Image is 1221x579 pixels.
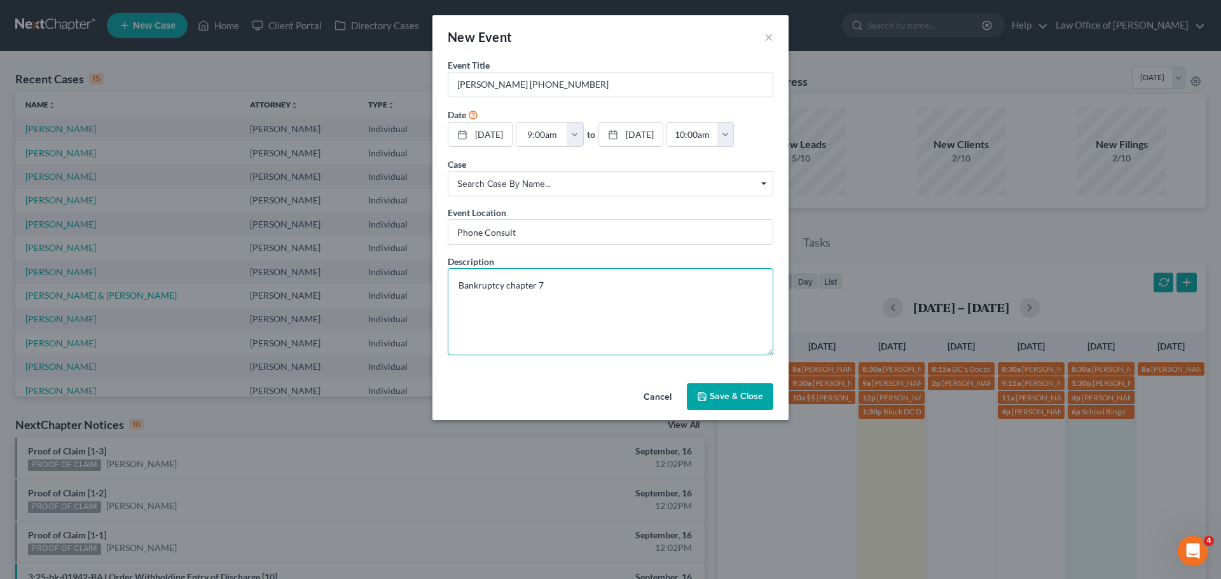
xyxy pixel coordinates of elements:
a: [DATE] [448,123,512,147]
label: Date [448,108,466,121]
input: Enter event name... [448,72,773,97]
button: Save & Close [687,383,773,410]
label: Description [448,255,494,268]
span: Select box activate [448,171,773,196]
input: Enter location... [448,220,773,244]
input: -- : -- [516,123,567,147]
label: Case [448,158,466,171]
a: [DATE] [599,123,663,147]
label: to [587,128,595,141]
input: -- : -- [667,123,718,147]
button: Cancel [633,385,682,410]
label: Event Location [448,206,506,219]
span: 4 [1204,536,1214,546]
span: Event Title [448,60,490,71]
span: Search case by name... [457,177,764,191]
iframe: Intercom live chat [1178,536,1208,566]
button: × [764,29,773,44]
span: New Event [448,29,513,44]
